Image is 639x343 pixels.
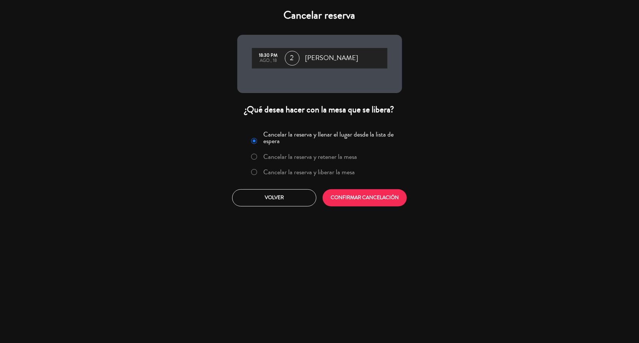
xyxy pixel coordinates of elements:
[285,51,300,66] span: 2
[263,153,357,160] label: Cancelar la reserva y retener la mesa
[323,189,407,206] button: CONFIRMAR CANCELACIÓN
[232,189,316,206] button: Volver
[256,58,281,63] div: ago., 18
[263,169,355,175] label: Cancelar la reserva y liberar la mesa
[256,53,281,58] div: 18:30 PM
[237,104,402,115] div: ¿Qué desea hacer con la mesa que se libera?
[237,9,402,22] h4: Cancelar reserva
[263,131,397,144] label: Cancelar la reserva y llenar el lugar desde la lista de espera
[305,53,358,64] span: [PERSON_NAME]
